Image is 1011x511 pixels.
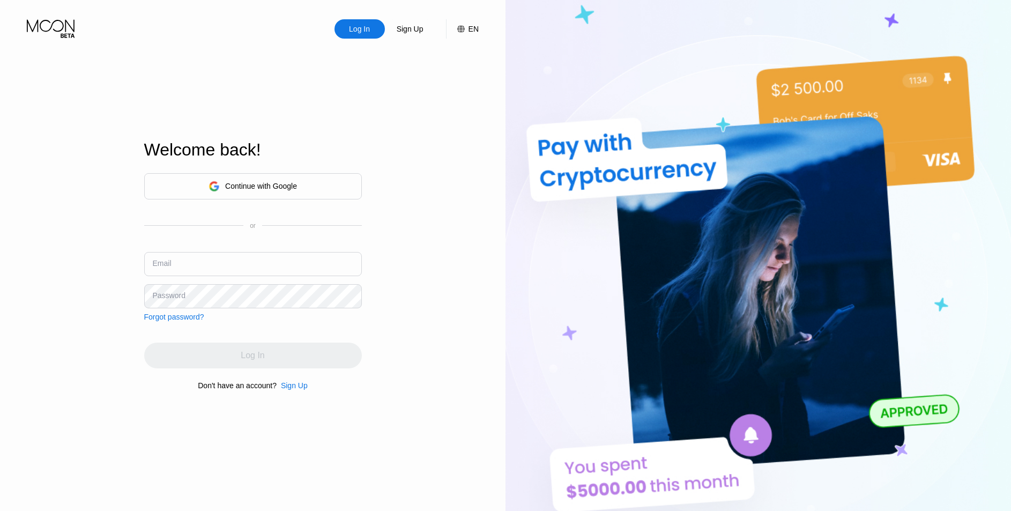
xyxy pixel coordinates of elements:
[144,313,204,321] div: Forgot password?
[153,259,172,268] div: Email
[334,19,385,39] div: Log In
[250,222,256,229] div: or
[153,291,185,300] div: Password
[396,24,425,34] div: Sign Up
[385,19,435,39] div: Sign Up
[281,381,308,390] div: Sign Up
[469,25,479,33] div: EN
[144,140,362,160] div: Welcome back!
[144,173,362,199] div: Continue with Google
[348,24,371,34] div: Log In
[225,182,297,190] div: Continue with Google
[198,381,277,390] div: Don't have an account?
[277,381,308,390] div: Sign Up
[446,19,479,39] div: EN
